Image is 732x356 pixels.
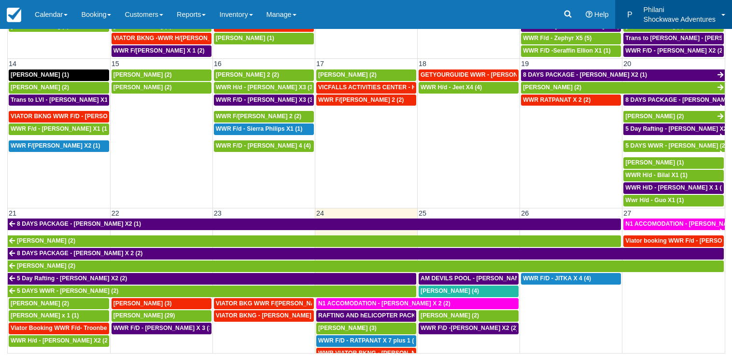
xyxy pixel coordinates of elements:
[623,33,724,44] a: Trans to [PERSON_NAME] - [PERSON_NAME] X 1 (2)
[421,312,479,319] span: [PERSON_NAME] (2)
[113,300,172,307] span: [PERSON_NAME] (3)
[8,209,17,217] span: 21
[318,84,522,91] span: VICFALLS ACTIVITIES CENTER - HELICOPTER -[PERSON_NAME] X 4 (4)
[318,71,377,78] span: [PERSON_NAME] (2)
[623,170,724,181] a: WWR H/d - Bilal X1 (1)
[113,47,205,54] span: WWR F/[PERSON_NAME] X 1 (2)
[11,125,109,132] span: WWR F/d - [PERSON_NAME] X1 (1)
[316,298,519,310] a: N1 ACCOMODATION - [PERSON_NAME] X 2 (2)
[11,84,69,91] span: [PERSON_NAME] (2)
[521,273,621,285] a: WWR F/D - JITKA X 4 (4)
[421,325,518,331] span: WWR F\D -[PERSON_NAME] X2 (2)
[419,273,519,285] a: AM DEVILS POOL - [PERSON_NAME] X 2 (2)
[11,300,69,307] span: [PERSON_NAME] (2)
[112,310,211,322] a: [PERSON_NAME] (29)
[111,60,120,68] span: 15
[622,209,632,217] span: 27
[419,323,519,334] a: WWR F\D -[PERSON_NAME] X2 (2)
[216,113,301,120] span: WWR F/[PERSON_NAME] 2 (2)
[8,260,724,272] a: [PERSON_NAME] (2)
[622,7,637,23] div: P
[625,197,684,204] span: Wwr H/d - Guo X1 (1)
[17,288,118,294] span: 5 DAYS WWR - [PERSON_NAME] (2)
[216,23,407,29] span: BOKUN WWR + CRUISE PACKAGE - [PERSON_NAME] South X 2 (2)
[623,45,724,57] a: WWR F/D - [PERSON_NAME] X2 (2)
[316,82,416,94] a: VICFALLS ACTIVITIES CENTER - HELICOPTER -[PERSON_NAME] X 4 (4)
[214,123,314,135] a: WWR F/d - Sierra Philips X1 (1)
[523,275,591,282] span: WWR F/D - JITKA X 4 (4)
[112,82,211,94] a: [PERSON_NAME] (2)
[214,82,314,94] a: WWR H/d - [PERSON_NAME] X3 (3)
[316,95,416,106] a: WWR F/[PERSON_NAME] 2 (2)
[113,23,172,29] span: [PERSON_NAME] (1)
[111,209,120,217] span: 22
[112,45,211,57] a: WWR F/[PERSON_NAME] X 1 (2)
[9,111,109,123] a: VIATOR BKNG WWR F/D - [PERSON_NAME] X 1 (1)
[521,69,725,81] a: 8 DAYS PACKAGE - [PERSON_NAME] X2 (1)
[216,96,315,103] span: WWR F/D - [PERSON_NAME] X3 (3)
[623,157,724,169] a: [PERSON_NAME] (1)
[625,23,684,29] span: [PERSON_NAME] (6)
[216,35,274,41] span: [PERSON_NAME] (1)
[623,123,725,135] a: 5 Day Rafting - [PERSON_NAME] X2 (2)
[521,45,621,57] a: WWR F/D -Seraffin Ellion X1 (1)
[17,237,75,244] span: [PERSON_NAME] (2)
[418,60,427,68] span: 18
[8,286,416,297] a: 5 DAYS WWR - [PERSON_NAME] (2)
[11,325,190,331] span: Viator Booking WWR F/d- Troonbeeckx, [PERSON_NAME] 11 (9)
[421,275,545,282] span: AM DEVILS POOL - [PERSON_NAME] X 2 (2)
[113,84,172,91] span: [PERSON_NAME] (2)
[520,209,530,217] span: 26
[419,310,519,322] a: [PERSON_NAME] (2)
[214,69,314,81] a: [PERSON_NAME] 2 (2)
[11,113,154,120] span: VIATOR BKNG WWR F/D - [PERSON_NAME] X 1 (1)
[643,5,716,14] p: Philani
[9,335,109,347] a: WWR H/d - [PERSON_NAME] X2 (2)
[523,84,581,91] span: [PERSON_NAME] (2)
[421,288,479,294] span: [PERSON_NAME] (4)
[113,71,172,78] span: [PERSON_NAME] (2)
[8,248,724,260] a: 8 DAYS PACKAGE - [PERSON_NAME] X 2 (2)
[214,140,314,152] a: WWR F/D - [PERSON_NAME] 4 (4)
[318,337,419,344] span: WWR F/D - RATPANAT X 7 plus 1 (8)
[419,69,519,81] a: GETYOURGUIDE WWR - [PERSON_NAME] X 9 (9)
[214,298,314,310] a: VIATOR BKG WWR F/[PERSON_NAME] [PERSON_NAME] 2 (2)
[625,172,687,178] span: WWR H/d - Bilal X1 (1)
[214,310,314,322] a: VIATOR BKNG - [PERSON_NAME] 2 (2)
[216,300,391,307] span: VIATOR BKG WWR F/[PERSON_NAME] [PERSON_NAME] 2 (2)
[318,300,450,307] span: N1 ACCOMODATION - [PERSON_NAME] X 2 (2)
[11,337,110,344] span: WWR H/d - [PERSON_NAME] X2 (2)
[113,325,214,331] span: WWR F/D - [PERSON_NAME] X 3 (3)
[625,113,684,120] span: [PERSON_NAME] (2)
[419,286,519,297] a: [PERSON_NAME] (4)
[17,250,142,257] span: 8 DAYS PACKAGE - [PERSON_NAME] X 2 (2)
[520,60,530,68] span: 19
[9,95,109,106] a: Trans to LVI - [PERSON_NAME] X1 (1)
[523,47,610,54] span: WWR F/D -Seraffin Ellion X1 (1)
[112,298,211,310] a: [PERSON_NAME] (3)
[586,11,592,18] i: Help
[318,312,501,319] span: RAFTING AND hELICOPTER PACKAGE - [PERSON_NAME] X1 (1)
[623,235,724,247] a: Viator booking WWR F/d - [PERSON_NAME] 3 (3)
[521,95,621,106] a: WWR RATPANAT X 2 (2)
[214,33,314,44] a: [PERSON_NAME] (1)
[17,275,127,282] span: 5 Day Rafting - [PERSON_NAME] X2 (2)
[11,96,116,103] span: Trans to LVI - [PERSON_NAME] X1 (1)
[643,14,716,24] p: Shockwave Adventures
[9,310,109,322] a: [PERSON_NAME] x 1 (1)
[216,125,302,132] span: WWR F/d - Sierra Philips X1 (1)
[8,219,621,230] a: 8 DAYS PACKAGE - [PERSON_NAME] X2 (1)
[316,69,416,81] a: [PERSON_NAME] (2)
[213,60,223,68] span: 16
[11,23,69,29] span: [PERSON_NAME] (2)
[113,312,175,319] span: [PERSON_NAME] (29)
[523,23,624,29] span: WWR F/D - [PERSON_NAME] X 2 (2)
[623,219,725,230] a: N1 ACCOMODATION - [PERSON_NAME] X 2 (2)
[419,82,519,94] a: WWR H/d - Jeet X4 (4)
[11,142,100,149] span: WWR F/[PERSON_NAME] X2 (1)
[17,262,75,269] span: [PERSON_NAME] (2)
[316,310,416,322] a: RAFTING AND hELICOPTER PACKAGE - [PERSON_NAME] X1 (1)
[623,182,724,194] a: WWR H/D - [PERSON_NAME] X 1 (1)
[521,82,725,94] a: [PERSON_NAME] (2)
[9,82,109,94] a: [PERSON_NAME] (2)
